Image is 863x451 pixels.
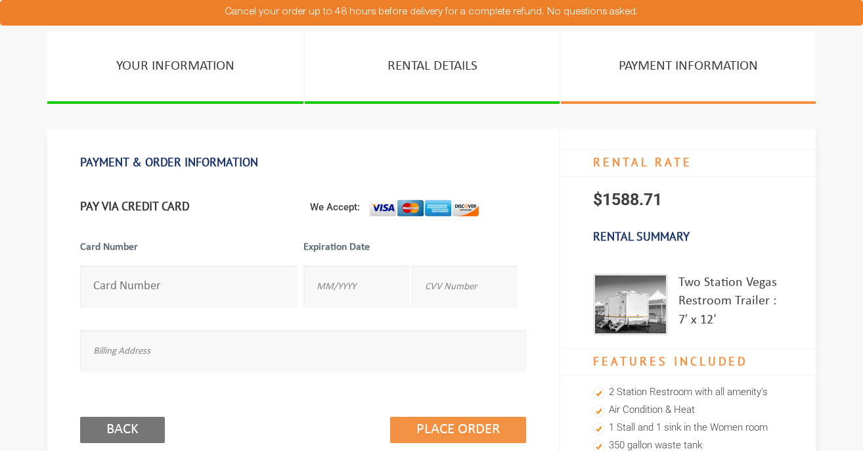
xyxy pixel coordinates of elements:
li: 2 Station Restroom with all amenity's [593,384,783,402]
p: $1588.71 [560,177,816,223]
h3: Rental Summary [560,223,816,250]
h4: Features Included [560,348,816,376]
li: 1 Stall and 1 sink in the Women room [593,419,783,437]
li: Air Condition & Heat [593,402,783,419]
input: Place Order [390,417,526,443]
input: Billing Address [80,330,526,371]
label: Card Number [80,240,297,262]
input: MM/YYYY [303,266,409,307]
div: Two Station Vegas Restroom Trailer : 7′ x 12′ [678,273,783,335]
input: CVV Number [412,266,518,307]
h4: RENTAL RATE [560,149,816,177]
h1: PAYMENT & ORDER INFORMATION [80,149,526,176]
a: PAYMENT INFORMATION [561,32,816,104]
span: We Accept: [310,201,370,213]
input: Back [80,417,165,443]
a: YOUR INFORMATION [47,32,303,104]
a: RENTAL DETAILS [305,32,560,104]
label: PAY VIA CREDIT CARD [80,199,189,214]
input: Card Number [80,266,297,307]
label: Expiration Date [303,240,520,262]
